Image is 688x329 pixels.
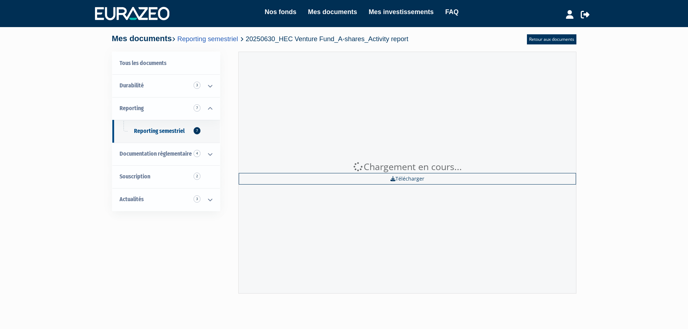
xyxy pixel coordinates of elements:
a: Tous les documents [112,52,220,75]
a: Mes investissements [369,7,434,17]
span: 7 [194,127,200,134]
a: Documentation règlementaire 4 [112,143,220,165]
span: 7 [194,104,200,112]
a: Reporting 7 [112,97,220,120]
span: 3 [194,195,200,203]
span: Souscription [120,173,150,180]
span: Documentation règlementaire [120,150,192,157]
a: FAQ [445,7,459,17]
a: Durabilité 3 [112,74,220,97]
img: 1732889491-logotype_eurazeo_blanc_rvb.png [95,7,169,20]
a: Nos fonds [265,7,297,17]
a: Actualités 3 [112,188,220,211]
span: 20250630_HEC Venture Fund_A-shares_Activity report [246,35,408,43]
a: Reporting semestriel7 [112,120,220,143]
span: Actualités [120,196,144,203]
span: 4 [194,150,200,157]
a: Reporting semestriel [177,35,238,43]
span: 2 [194,173,200,180]
span: 3 [194,82,200,89]
a: Souscription2 [112,165,220,188]
h4: Mes documents [112,34,408,43]
div: Chargement en cours... [239,160,576,173]
span: Durabilité [120,82,144,89]
span: Reporting [120,105,144,112]
a: Télécharger [239,173,576,185]
span: Reporting semestriel [134,127,185,134]
a: Mes documents [308,7,357,17]
a: Retour aux documents [527,34,576,44]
